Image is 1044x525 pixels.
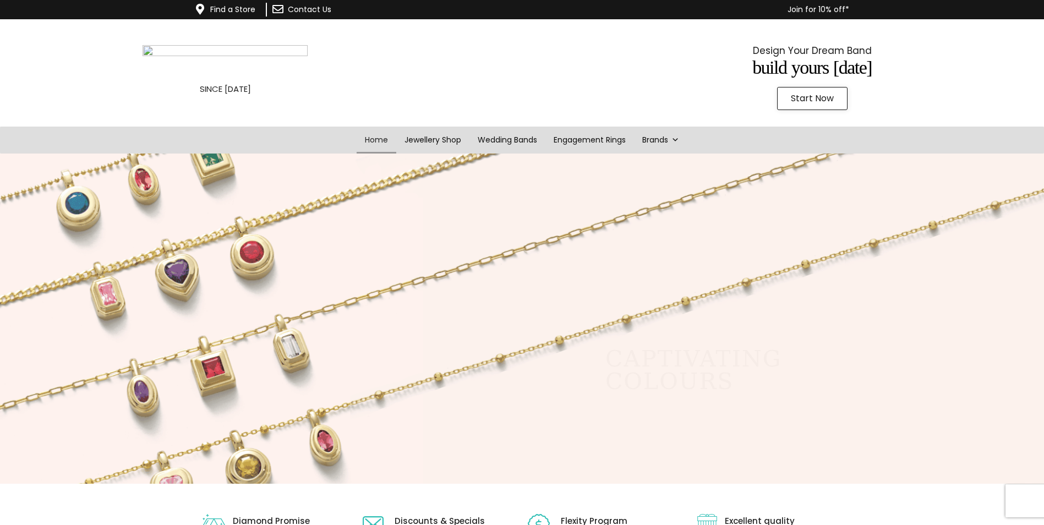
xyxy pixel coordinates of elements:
a: Brands [634,127,687,154]
a: Find a Store [210,4,255,15]
p: SINCE [DATE] [28,82,423,96]
a: Wedding Bands [469,127,545,154]
span: Start Now [791,94,834,103]
span: Build Yours [DATE] [752,57,872,78]
p: Design Your Dream Band [614,42,1010,59]
a: Engagement Rings [545,127,634,154]
a: Jewellery Shop [396,127,469,154]
p: Join for 10% off* [396,3,849,17]
a: Contact Us [288,4,331,15]
rs-layer: captivating colours [605,348,781,393]
a: Start Now [777,87,848,110]
a: Home [357,127,396,154]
